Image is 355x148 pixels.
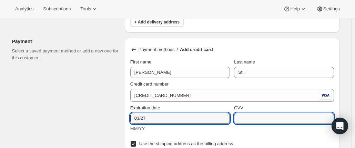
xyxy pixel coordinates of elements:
[130,59,151,65] span: First name
[12,38,119,45] p: Payment
[43,6,71,12] span: Subscriptions
[130,17,184,27] button: + Add delivery address
[279,4,311,14] button: Help
[234,105,243,110] span: CVV
[80,6,91,12] span: Tools
[130,105,160,110] span: Expiration date
[76,4,102,14] button: Tools
[15,6,33,12] span: Analytics
[332,118,348,134] div: Open Intercom Messenger
[130,81,169,87] span: Credit card number
[139,141,233,146] span: Use the shipping address as the billing address
[290,6,300,12] span: Help
[312,4,344,14] button: Settings
[12,48,119,61] p: Select a saved payment method or add a new one for this customer.
[11,4,38,14] button: Analytics
[139,46,175,53] p: Payment methods
[130,126,145,131] span: MM/YY
[180,46,213,53] p: Add credit card
[134,19,180,25] span: + Add delivery address
[234,59,255,65] span: Last name
[323,6,340,12] span: Settings
[130,46,334,53] div: /
[39,4,75,14] button: Subscriptions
